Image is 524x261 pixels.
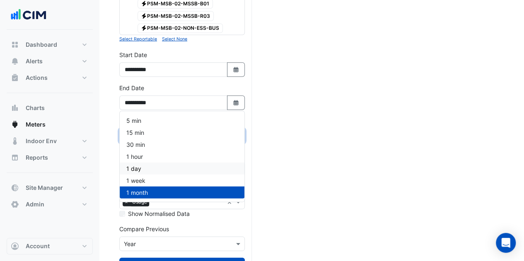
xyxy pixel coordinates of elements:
span: 30 min [126,141,145,148]
app-icon: Actions [11,74,19,82]
button: Actions [7,69,93,86]
app-icon: Charts [11,104,19,112]
fa-icon: Select Date [232,66,240,73]
button: Meters [7,116,93,133]
label: Compare Previous [119,225,169,233]
span: Dashboard [26,41,57,49]
span: Site Manager [26,184,63,192]
span: Indoor Env [26,137,57,145]
button: Admin [7,196,93,213]
span: 5 min [126,117,141,124]
label: Start Date [119,50,147,59]
app-icon: Alerts [11,57,19,65]
app-icon: Site Manager [11,184,19,192]
span: 1 week [126,177,145,184]
label: End Date [119,84,144,92]
small: Select Reportable [119,36,157,42]
span: Charts [26,104,45,112]
span: Reports [26,153,48,162]
span: 15 min [126,129,144,136]
span: Account [26,242,50,250]
fa-icon: Select Date [232,99,240,106]
span: 1 hour [126,153,143,160]
app-icon: Indoor Env [11,137,19,145]
button: Indoor Env [7,133,93,149]
button: Site Manager [7,180,93,196]
span: 1 day [126,165,141,172]
button: Reports [7,149,93,166]
label: Show Normalised Data [128,209,190,218]
button: Select None [162,35,187,43]
button: Alerts [7,53,93,69]
app-icon: Meters [11,120,19,129]
small: Select None [162,36,187,42]
div: Open Intercom Messenger [496,233,516,253]
span: Alerts [26,57,43,65]
span: Actions [26,74,48,82]
app-icon: Dashboard [11,41,19,49]
img: Company Logo [10,7,47,23]
div: Options List [120,111,244,202]
app-icon: Reports [11,153,19,162]
fa-icon: Electricity [141,25,147,31]
button: Charts [7,100,93,116]
span: 1 month [126,189,148,196]
span: PSM-MSB-02-MSSB-R03 [138,11,214,21]
span: Admin [26,200,44,208]
span: Meters [26,120,46,129]
button: Dashboard [7,36,93,53]
fa-icon: Electricity [141,1,147,7]
button: Account [7,238,93,254]
fa-icon: Electricity [141,13,147,19]
button: Select Reportable [119,35,157,43]
app-icon: Admin [11,200,19,208]
span: PSM-MSB-02-NON-ESS-BUS [138,24,223,34]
